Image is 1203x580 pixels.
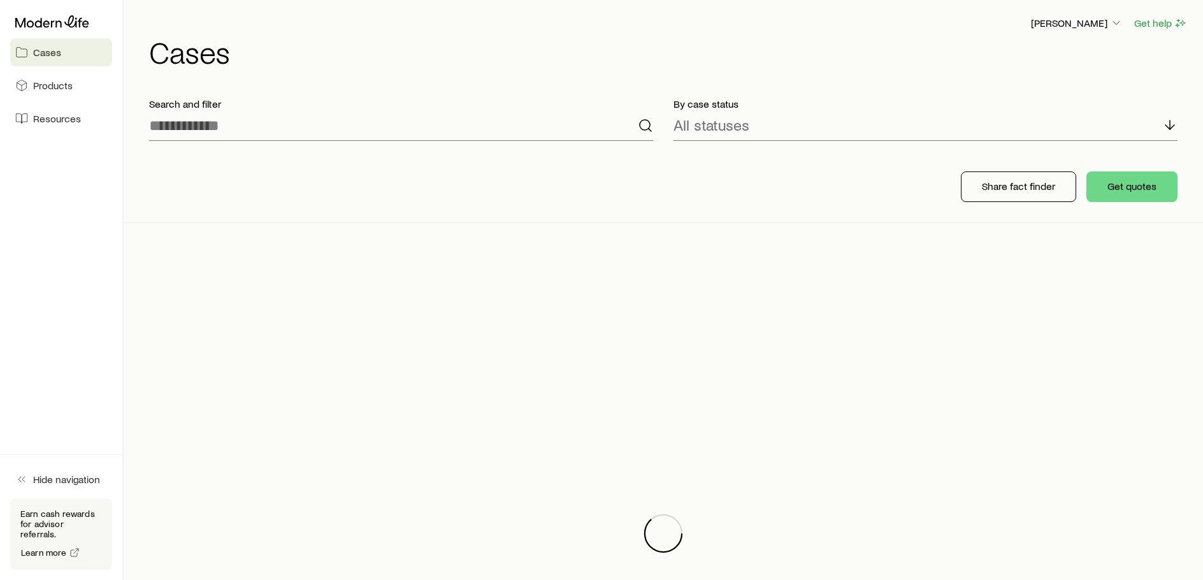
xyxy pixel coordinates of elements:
button: Get help [1134,16,1188,31]
p: Earn cash rewards for advisor referrals. [20,509,102,539]
span: Products [33,79,73,92]
a: Cases [10,38,112,66]
span: Learn more [21,548,67,557]
span: Cases [33,46,61,59]
div: Earn cash rewards for advisor referrals.Learn more [10,498,112,570]
button: Share fact finder [961,171,1076,202]
span: Hide navigation [33,473,100,486]
a: Products [10,71,112,99]
p: By case status [674,98,1178,110]
p: Search and filter [149,98,653,110]
a: Resources [10,105,112,133]
button: Hide navigation [10,465,112,493]
p: All statuses [674,116,749,134]
span: Resources [33,112,81,125]
h1: Cases [149,36,1188,67]
p: Share fact finder [982,180,1055,192]
p: [PERSON_NAME] [1031,17,1123,29]
button: Get quotes [1086,171,1178,202]
button: [PERSON_NAME] [1030,16,1123,31]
